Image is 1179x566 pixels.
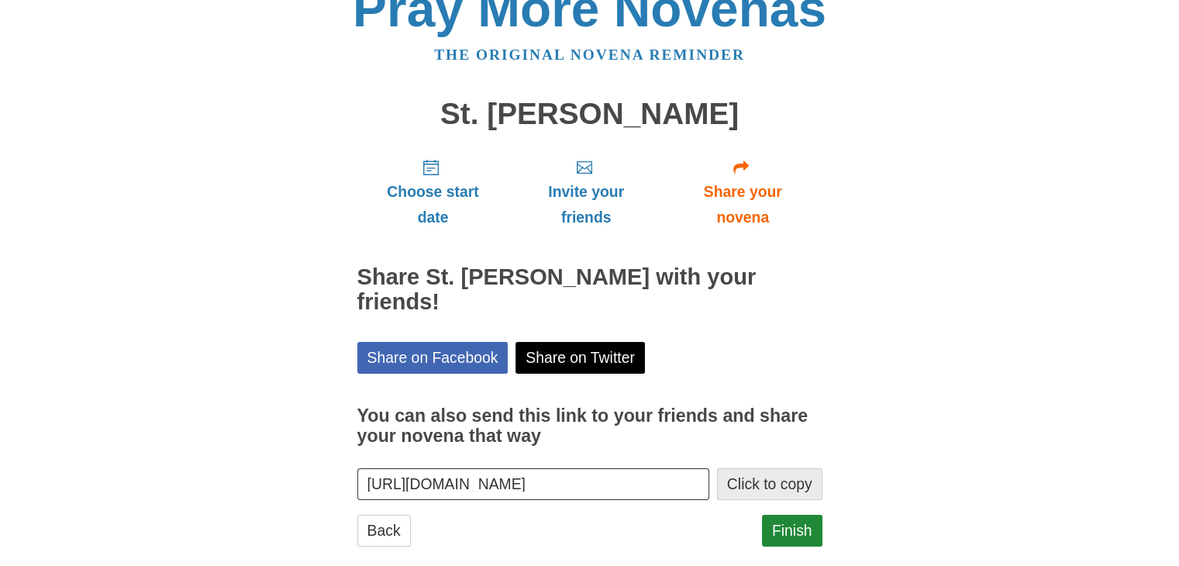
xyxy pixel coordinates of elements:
span: Share your novena [679,179,807,230]
h3: You can also send this link to your friends and share your novena that way [357,406,822,446]
a: Choose start date [357,146,509,238]
h2: Share St. [PERSON_NAME] with your friends! [357,265,822,315]
a: Finish [762,515,822,547]
a: The original novena reminder [434,47,745,63]
a: Share on Facebook [357,342,508,374]
a: Share your novena [664,146,822,238]
a: Share on Twitter [515,342,645,374]
span: Invite your friends [524,179,647,230]
a: Invite your friends [508,146,663,238]
button: Click to copy [717,468,822,500]
span: Choose start date [373,179,494,230]
a: Back [357,515,411,547]
h1: St. [PERSON_NAME] [357,98,822,131]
